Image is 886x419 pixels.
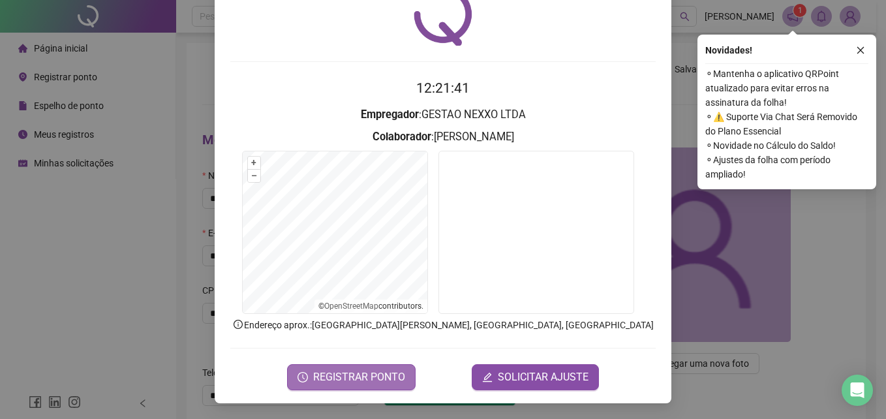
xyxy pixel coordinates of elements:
[248,157,260,169] button: +
[705,110,868,138] span: ⚬ ⚠️ Suporte Via Chat Será Removido do Plano Essencial
[230,318,656,332] p: Endereço aprox. : [GEOGRAPHIC_DATA][PERSON_NAME], [GEOGRAPHIC_DATA], [GEOGRAPHIC_DATA]
[318,302,423,311] li: © contributors.
[324,302,378,311] a: OpenStreetMap
[705,67,868,110] span: ⚬ Mantenha o aplicativo QRPoint atualizado para evitar erros na assinatura da folha!
[313,369,405,385] span: REGISTRAR PONTO
[248,170,260,182] button: –
[705,138,868,153] span: ⚬ Novidade no Cálculo do Saldo!
[298,372,308,382] span: clock-circle
[705,43,752,57] span: Novidades !
[498,369,588,385] span: SOLICITAR AJUSTE
[230,129,656,146] h3: : [PERSON_NAME]
[705,153,868,181] span: ⚬ Ajustes da folha com período ampliado!
[232,318,244,330] span: info-circle
[416,80,470,96] time: 12:21:41
[472,364,599,390] button: editSOLICITAR AJUSTE
[842,375,873,406] div: Open Intercom Messenger
[856,46,865,55] span: close
[230,106,656,123] h3: : GESTAO NEXXO LTDA
[482,372,493,382] span: edit
[373,131,431,143] strong: Colaborador
[287,364,416,390] button: REGISTRAR PONTO
[361,108,419,121] strong: Empregador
